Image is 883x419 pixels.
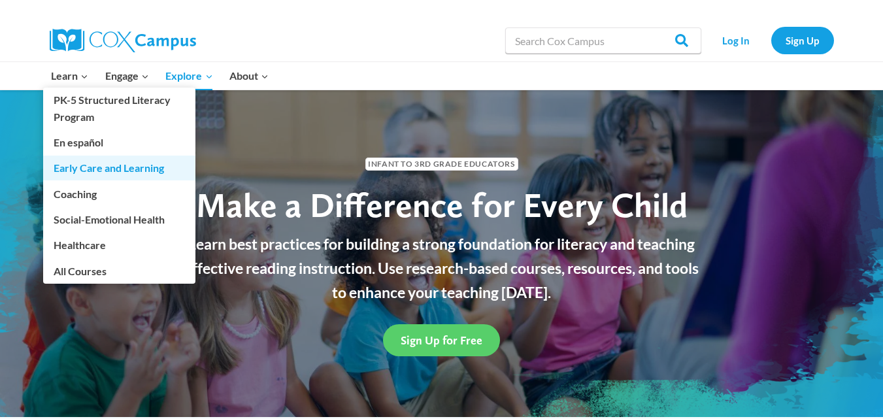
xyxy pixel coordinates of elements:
a: All Courses [43,258,195,283]
a: Sign Up [771,27,834,54]
button: Child menu of Explore [158,62,222,90]
button: Child menu of Learn [43,62,97,90]
button: Child menu of About [221,62,277,90]
span: Make a Difference for Every Child [196,184,688,226]
span: Infant to 3rd Grade Educators [365,158,518,170]
a: Healthcare [43,233,195,258]
a: Coaching [43,181,195,206]
a: En español [43,130,195,155]
button: Child menu of Engage [97,62,158,90]
input: Search Cox Campus [505,27,701,54]
span: Sign Up for Free [401,333,482,347]
a: Social-Emotional Health [43,207,195,232]
p: Learn best practices for building a strong foundation for literacy and teaching effective reading... [177,232,707,304]
nav: Secondary Navigation [708,27,834,54]
nav: Primary Navigation [43,62,277,90]
a: PK-5 Structured Literacy Program [43,88,195,129]
img: Cox Campus [50,29,196,52]
a: Sign Up for Free [383,324,500,356]
a: Early Care and Learning [43,156,195,180]
a: Log In [708,27,765,54]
